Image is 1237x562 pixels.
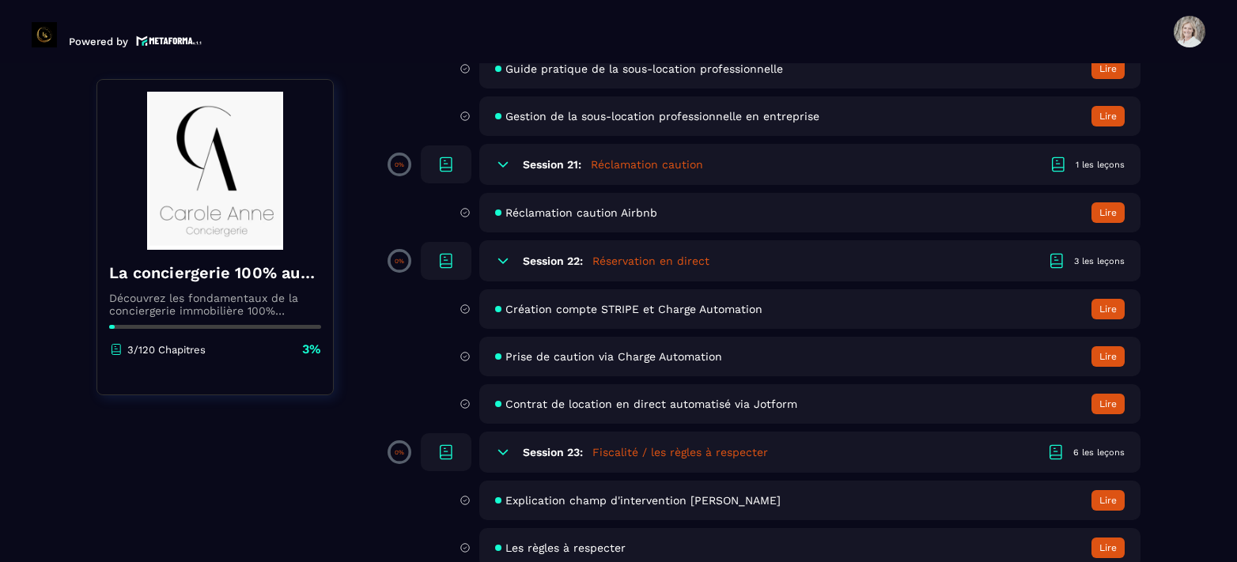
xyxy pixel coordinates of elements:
h5: Réclamation caution [591,157,703,172]
button: Lire [1091,299,1125,319]
div: 1 les leçons [1076,159,1125,171]
img: banner [109,92,321,250]
p: 0% [395,449,404,456]
span: Prise de caution via Charge Automation [505,350,722,363]
div: 3 les leçons [1074,255,1125,267]
span: Réclamation caution Airbnb [505,206,657,219]
span: Contrat de location en direct automatisé via Jotform [505,398,797,410]
p: 0% [395,161,404,168]
span: Guide pratique de la sous-location professionnelle [505,62,783,75]
p: Découvrez les fondamentaux de la conciergerie immobilière 100% automatisée. Cette formation est c... [109,292,321,317]
h6: Session 22: [523,255,583,267]
button: Lire [1091,202,1125,223]
span: Création compte STRIPE et Charge Automation [505,303,762,315]
img: logo [136,34,202,47]
span: Explication champ d'intervention [PERSON_NAME] [505,494,781,507]
button: Lire [1091,106,1125,126]
button: Lire [1091,537,1125,558]
div: 6 les leçons [1073,447,1125,458]
p: Powered by [69,36,128,47]
button: Lire [1091,58,1125,79]
h6: Session 21: [523,158,581,171]
span: Gestion de la sous-location professionnelle en entreprise [505,110,819,123]
button: Lire [1091,394,1125,414]
span: Les règles à respecter [505,541,626,554]
img: logo-branding [32,22,57,47]
h6: Session 23: [523,446,583,458]
h4: La conciergerie 100% automatisée [109,262,321,284]
h5: Réservation en direct [592,253,709,269]
p: 3% [302,341,321,358]
p: 0% [395,258,404,265]
h5: Fiscalité / les règles à respecter [592,444,768,460]
p: 3/120 Chapitres [127,344,206,356]
button: Lire [1091,346,1125,367]
button: Lire [1091,490,1125,511]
